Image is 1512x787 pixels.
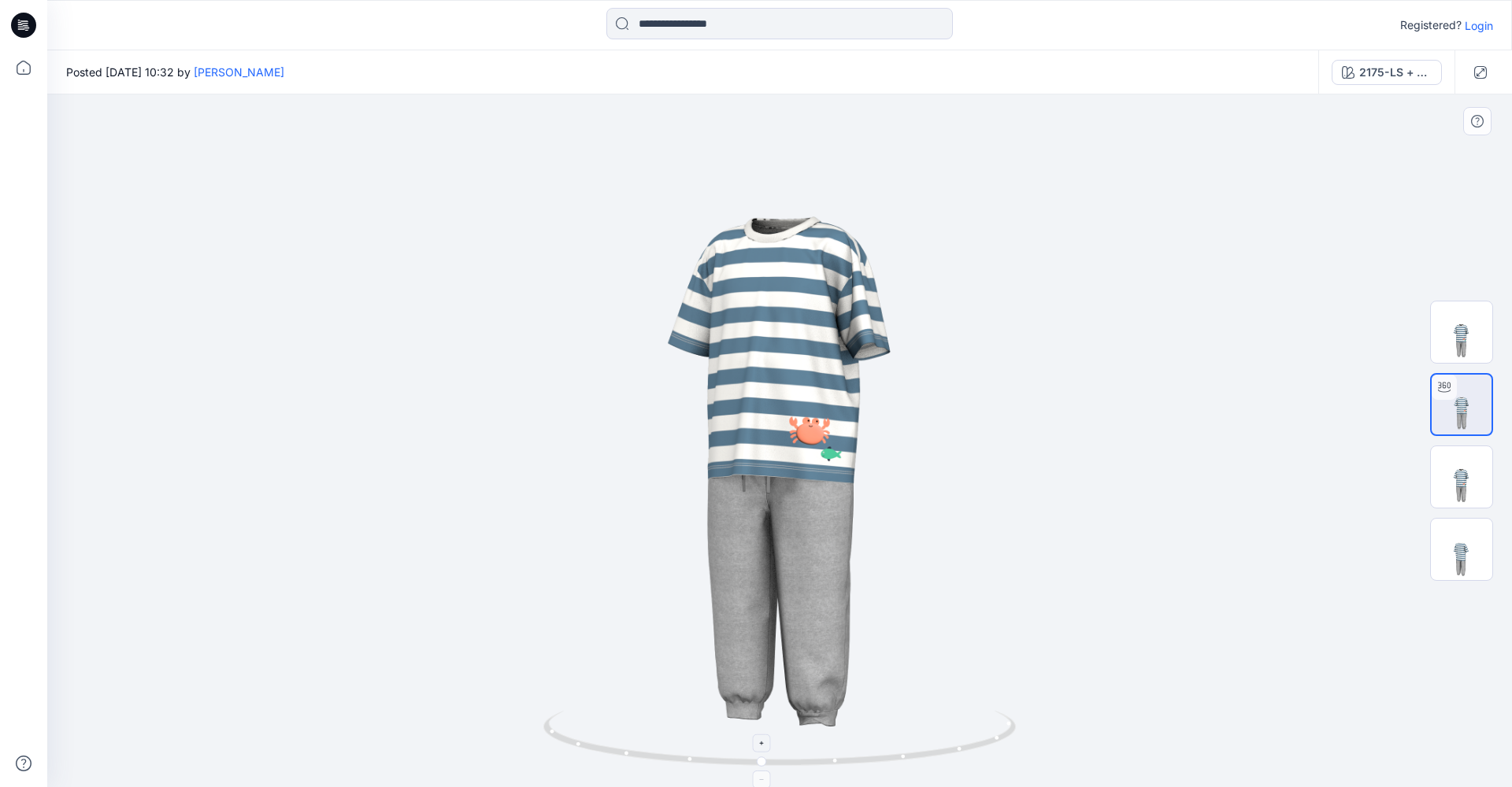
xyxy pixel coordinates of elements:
[1431,301,1492,363] img: Preview
[1432,375,1492,434] img: Turntable
[1332,60,1442,85] button: 2175-LS + crab
[66,64,284,80] span: Posted [DATE] 10:32 by
[1465,17,1493,34] p: Login
[1359,64,1432,81] div: 2175-LS + crab
[194,65,284,79] a: [PERSON_NAME]
[1431,519,1492,580] img: Back
[1431,446,1492,508] img: Front
[1400,16,1462,35] p: Registered?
